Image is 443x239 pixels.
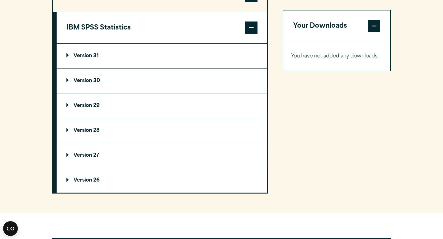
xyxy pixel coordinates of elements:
p: Version 26 [66,178,100,183]
summary: Version 29 [57,93,267,118]
summary: Version 26 [57,168,267,193]
summary: Version 28 [57,118,267,143]
button: Open CMP widget [3,221,18,236]
button: IBM SPSS Statistics [57,12,267,44]
p: Version 28 [66,128,100,133]
div: IBM SPSS Statistics [57,43,267,193]
p: Version 27 [66,153,99,158]
p: Version 31 [66,53,99,58]
button: Your Downloads [283,10,390,42]
summary: Version 30 [57,69,267,93]
p: Version 30 [66,78,100,83]
summary: Version 31 [57,44,267,68]
p: Version 29 [66,103,100,108]
summary: Version 27 [57,143,267,168]
p: You have not added any downloads. [291,52,382,61]
div: Your Downloads [283,42,390,71]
